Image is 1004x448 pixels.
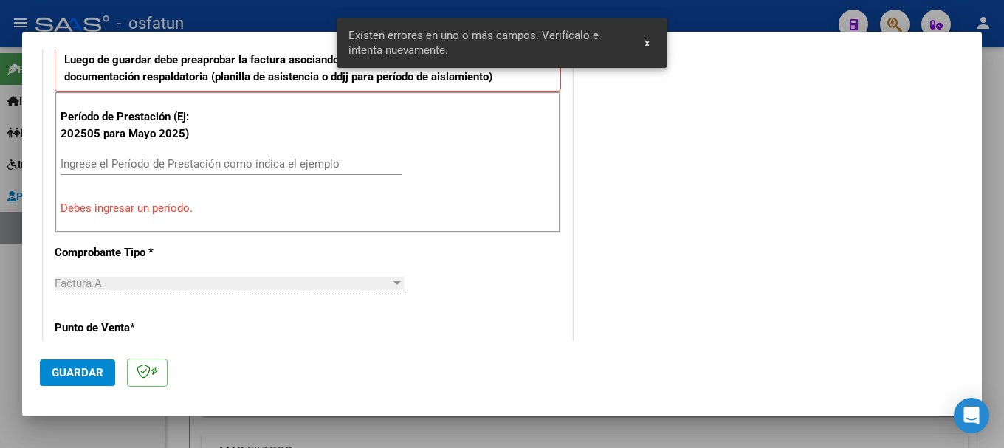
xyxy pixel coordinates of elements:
span: Factura A [55,277,102,290]
div: Open Intercom Messenger [954,398,989,433]
span: x [644,36,650,49]
p: Debes ingresar un período. [61,200,555,217]
strong: Luego de guardar debe preaprobar la factura asociandola a un legajo de integración y subir la doc... [64,53,527,83]
span: Guardar [52,366,103,379]
p: Comprobante Tipo * [55,244,207,261]
button: Guardar [40,359,115,386]
p: Período de Prestación (Ej: 202505 para Mayo 2025) [61,108,209,142]
p: Punto de Venta [55,320,207,337]
span: Existen errores en uno o más campos. Verifícalo e intenta nuevamente. [348,28,627,58]
button: x [633,30,661,56]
